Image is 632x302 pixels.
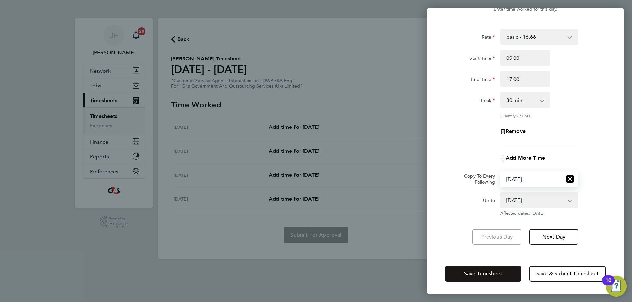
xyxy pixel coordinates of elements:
[506,155,545,161] span: Add More Time
[500,129,526,134] button: Remove
[464,270,502,277] span: Save Timesheet
[500,155,545,161] button: Add More Time
[536,270,599,277] span: Save & Submit Timesheet
[471,76,495,84] label: End Time
[459,173,495,185] label: Copy To Every Following
[529,229,578,245] button: Next Day
[605,280,611,289] div: 10
[566,172,574,186] button: Reset selection
[479,97,495,105] label: Break
[517,113,525,118] span: 7.50
[445,266,521,282] button: Save Timesheet
[500,50,550,66] input: E.g. 08:00
[542,234,565,240] span: Next Day
[427,5,624,13] div: Enter time worked for this day.
[500,211,578,216] span: Affected dates: [DATE]
[500,113,578,118] div: Quantity: hrs
[483,197,495,205] label: Up to
[606,276,627,297] button: Open Resource Center, 10 new notifications
[500,71,550,87] input: E.g. 18:00
[469,55,495,63] label: Start Time
[506,128,526,134] span: Remove
[482,34,495,42] label: Rate
[529,266,606,282] button: Save & Submit Timesheet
